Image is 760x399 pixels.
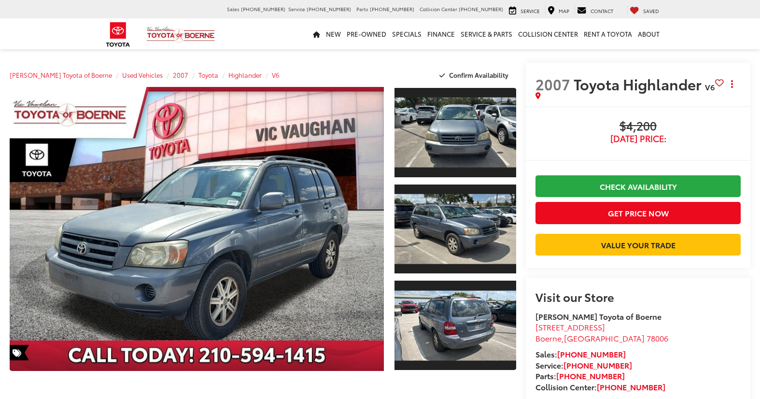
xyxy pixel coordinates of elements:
a: Rent a Toyota [581,18,635,49]
a: [PHONE_NUMBER] [597,381,665,392]
a: Service & Parts: Opens in a new tab [458,18,515,49]
span: Service [521,7,540,14]
span: dropdown dots [731,80,733,88]
span: $4,200 [535,119,741,134]
span: Boerne [535,332,562,343]
span: [STREET_ADDRESS] [535,321,605,332]
a: Pre-Owned [344,18,389,49]
h2: Visit our Store [535,290,741,303]
span: [GEOGRAPHIC_DATA] [564,332,645,343]
a: Expand Photo 2 [394,184,516,275]
a: [STREET_ADDRESS] Boerne,[GEOGRAPHIC_DATA] 78006 [535,321,668,343]
span: [PHONE_NUMBER] [307,5,351,13]
span: 78006 [647,332,668,343]
img: Vic Vaughan Toyota of Boerne [146,26,215,43]
a: Specials [389,18,424,49]
span: [PHONE_NUMBER] [459,5,503,13]
button: Actions [724,75,741,92]
strong: Service: [535,359,632,370]
span: , [535,332,668,343]
a: Finance [424,18,458,49]
a: Used Vehicles [122,71,163,79]
span: Toyota Highlander [574,73,705,94]
a: [PHONE_NUMBER] [557,348,626,359]
a: Service [507,5,542,15]
a: [PHONE_NUMBER] [563,359,632,370]
a: Value Your Trade [535,234,741,256]
span: Confirm Availability [449,71,508,79]
span: Collision Center [420,5,457,13]
span: V6 [705,81,715,92]
a: 2007 [173,71,188,79]
img: Toyota [100,19,136,50]
a: Contact [575,5,616,15]
span: [DATE] Price: [535,134,741,143]
button: Get Price Now [535,202,741,224]
a: Check Availability [535,175,741,197]
a: Expand Photo 0 [10,87,384,371]
a: Home [310,18,323,49]
a: [PERSON_NAME] Toyota of Boerne [10,71,112,79]
span: Service [288,5,305,13]
a: My Saved Vehicles [627,5,661,15]
span: Contact [591,7,613,14]
img: 2007 Toyota Highlander V6 [394,98,518,168]
span: Parts [356,5,368,13]
img: 2007 Toyota Highlander V6 [394,290,518,360]
a: New [323,18,344,49]
strong: [PERSON_NAME] Toyota of Boerne [535,311,661,322]
span: [PHONE_NUMBER] [241,5,285,13]
a: Map [545,5,572,15]
span: Special [10,345,29,360]
strong: Parts: [535,370,625,381]
a: Highlander [228,71,262,79]
a: Toyota [198,71,218,79]
span: [PHONE_NUMBER] [370,5,414,13]
a: [PHONE_NUMBER] [556,370,625,381]
strong: Sales: [535,348,626,359]
a: Expand Photo 1 [394,87,516,178]
a: About [635,18,662,49]
img: 2007 Toyota Highlander V6 [394,194,518,264]
a: Expand Photo 3 [394,280,516,371]
button: Confirm Availability [434,67,517,84]
span: Sales [227,5,239,13]
img: 2007 Toyota Highlander V6 [6,86,388,372]
strong: Collision Center: [535,381,665,392]
a: V6 [272,71,280,79]
span: 2007 [535,73,570,94]
span: Map [559,7,569,14]
a: Collision Center [515,18,581,49]
span: Saved [643,7,659,14]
